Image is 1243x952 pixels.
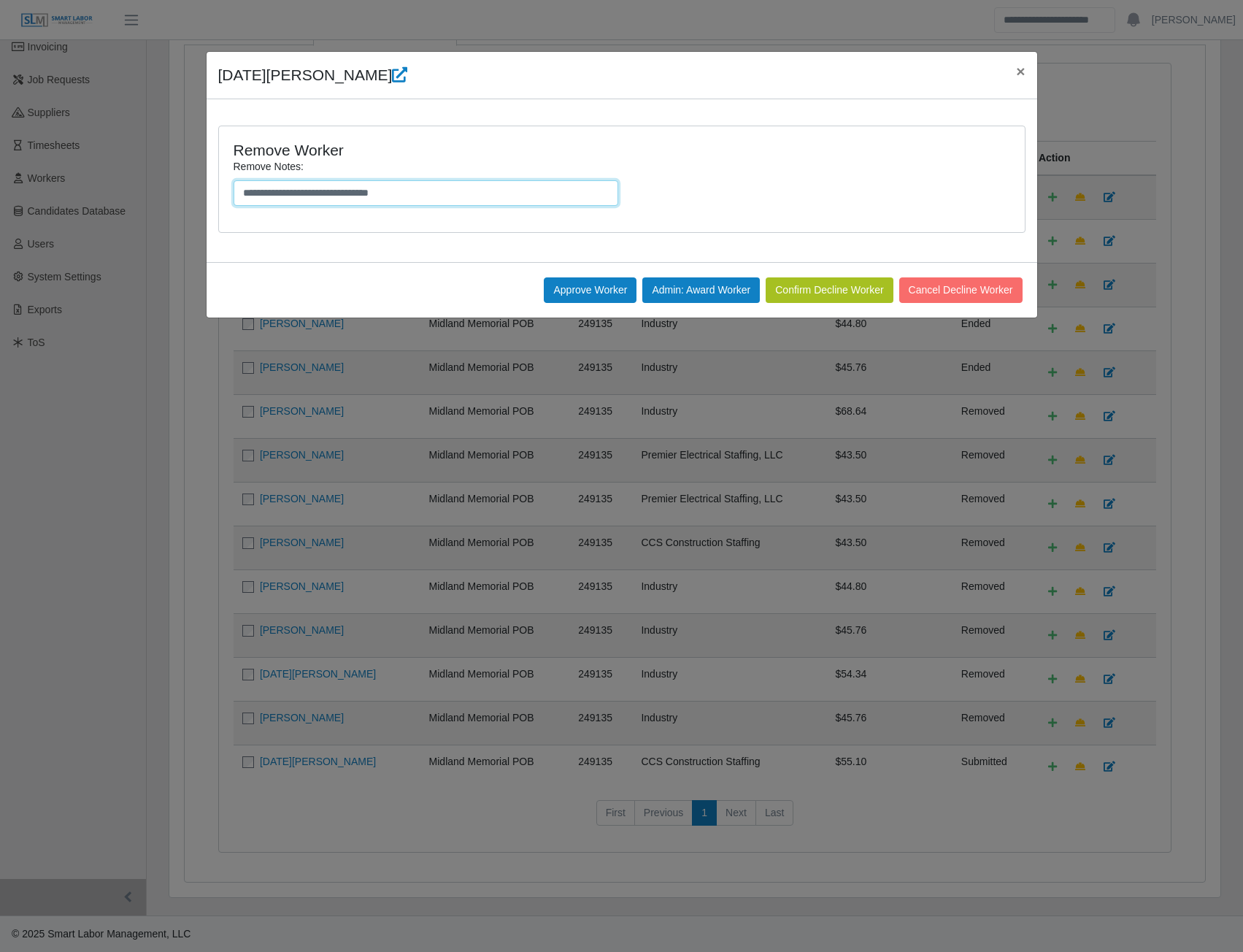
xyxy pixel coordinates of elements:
[766,277,893,303] button: Confirm Decline Worker
[234,159,304,174] label: Remove Notes:
[642,277,760,303] button: Admin: Award Worker
[218,64,408,87] h4: [DATE][PERSON_NAME]
[1016,63,1025,80] span: ×
[544,277,636,303] button: Approve Worker
[234,141,811,159] h4: Remove Worker
[899,277,1023,303] button: Cancel Decline Worker
[1004,52,1036,91] button: Close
